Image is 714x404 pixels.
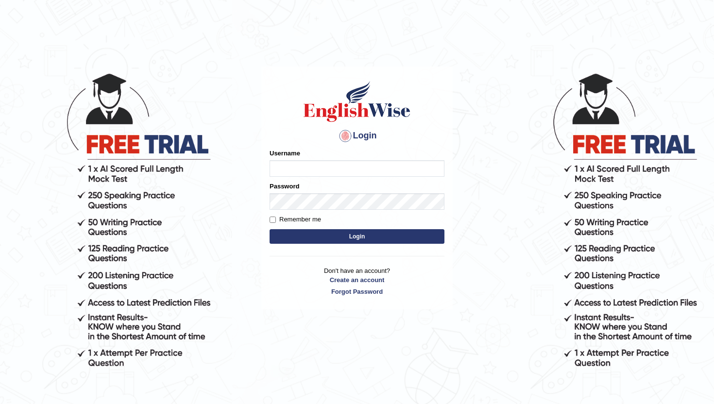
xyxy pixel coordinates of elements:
[302,80,412,123] img: Logo of English Wise sign in for intelligent practice with AI
[270,229,444,244] button: Login
[270,182,299,191] label: Password
[270,266,444,296] p: Don't have an account?
[270,149,300,158] label: Username
[270,287,444,296] a: Forgot Password
[270,217,276,223] input: Remember me
[270,128,444,144] h4: Login
[270,275,444,285] a: Create an account
[270,215,321,224] label: Remember me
